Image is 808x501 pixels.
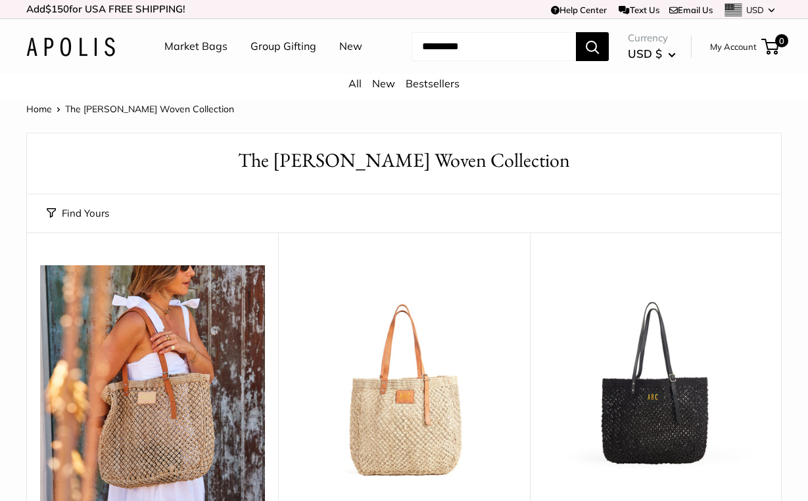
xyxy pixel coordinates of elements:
[628,29,676,47] span: Currency
[551,5,607,15] a: Help Center
[372,77,395,90] a: New
[406,77,460,90] a: Bestsellers
[291,265,516,490] img: Mercado Woven in Natural | Estimated Ship: Oct. 19th
[339,37,362,56] a: New
[291,265,516,490] a: Mercado Woven in Natural | Estimated Ship: Oct. 19thMercado Woven in Natural | Estimated Ship: Oc...
[763,39,779,54] a: 0
[628,47,662,60] span: USD $
[65,103,234,115] span: The [PERSON_NAME] Woven Collection
[628,43,676,64] button: USD $
[26,37,115,56] img: Apolis
[543,265,768,490] img: Mercado Woven in Black | Estimated Ship: Oct. 19th
[45,3,69,15] span: $150
[164,37,227,56] a: Market Bags
[669,5,713,15] a: Email Us
[348,77,362,90] a: All
[26,100,234,118] nav: Breadcrumb
[47,146,761,175] h1: The [PERSON_NAME] Woven Collection
[47,204,109,223] button: Find Yours
[412,32,576,61] input: Search...
[710,39,757,54] a: My Account
[26,103,52,115] a: Home
[250,37,316,56] a: Group Gifting
[543,265,768,490] a: Mercado Woven in Black | Estimated Ship: Oct. 19thMercado Woven in Black | Estimated Ship: Oct. 19th
[619,5,659,15] a: Text Us
[775,34,788,47] span: 0
[576,32,609,61] button: Search
[746,5,764,15] span: USD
